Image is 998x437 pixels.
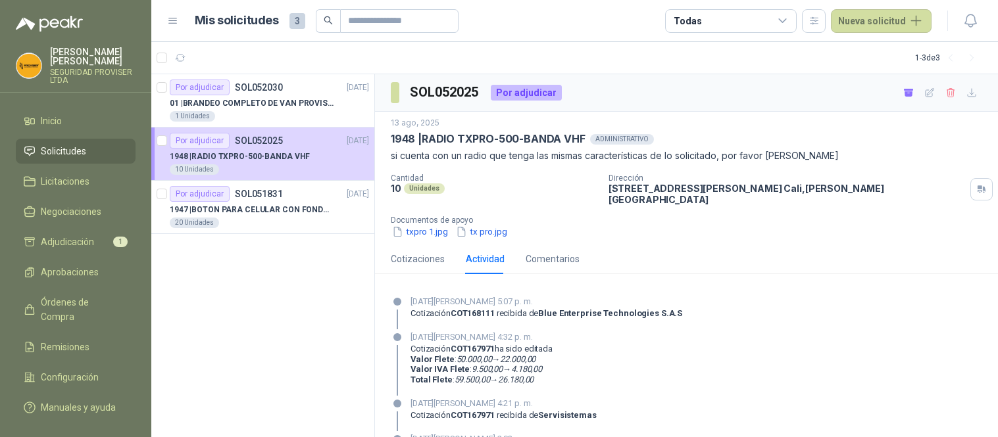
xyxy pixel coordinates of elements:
div: 1 - 3 de 3 [915,47,982,68]
em: 50.000,00 [457,354,492,364]
span: Licitaciones [41,174,89,189]
a: Adjudicación1 [16,229,136,254]
strong: Servisistemas [538,410,596,420]
a: Remisiones [16,334,136,359]
a: Por adjudicarSOL051831[DATE] 1947 |BOTON PARA CELULAR CON FONDO AMARILLO20 Unidades [151,181,374,234]
strong: Total Flete [411,375,453,384]
a: Aprobaciones [16,260,136,285]
p: si cuenta con un radio que tenga las mismas características de lo solicitado, por favor [PERSON_N... [391,149,982,163]
p: SOL051831 [235,189,283,198]
span: Adjudicación [41,235,94,249]
em: 4.180,00 [511,364,542,374]
a: Negociaciones [16,199,136,224]
img: Logo peakr [16,16,83,32]
p: Documentos de apoyo [391,216,993,225]
button: Nueva solicitud [831,9,932,33]
p: 1948 | RADIO TXPRO-500-BANDA VHF [391,132,585,146]
div: Todas [674,14,701,28]
div: ADMINISTRATIVO [590,134,654,145]
div: Por adjudicar [170,80,230,95]
em: 26.180,00 [498,375,534,384]
a: Por adjudicarSOL052025[DATE] 1948 |RADIO TXPRO-500-BANDA VHF10 Unidades [151,127,374,181]
div: Por adjudicar [170,133,230,149]
div: 10 Unidades [170,164,219,175]
span: 3 [289,13,305,29]
em: 59.500,00 [455,375,490,384]
a: Órdenes de Compra [16,290,136,329]
div: 1 Unidades [170,111,215,122]
p: : → [411,364,553,375]
div: Cotizaciones [391,252,445,266]
div: 20 Unidades [170,218,219,228]
a: Inicio [16,108,136,133]
strong: COT167971 [451,410,495,420]
p: : → [411,354,553,365]
div: Por adjudicar [491,85,562,101]
div: Unidades [404,183,445,194]
strong: Valor Flete [411,354,455,364]
p: 13 ago, 2025 [391,117,439,129]
p: [STREET_ADDRESS][PERSON_NAME] Cali , [PERSON_NAME][GEOGRAPHIC_DATA] [609,183,965,205]
p: SEGURIDAD PROVISER LTDA [50,68,136,84]
p: [PERSON_NAME] [PERSON_NAME] [50,47,136,66]
span: Negociaciones [41,204,101,219]
button: tx pro.jpg [455,225,509,239]
p: 01 | BRANDEO COMPLETO DE VAN PROVISER [170,97,334,110]
div: Cotización recibida de [411,410,597,421]
p: SOL052030 [235,83,283,92]
h1: Mis solicitudes [195,11,279,30]
span: Órdenes de Compra [41,295,123,324]
p: [DATE][PERSON_NAME] 4:32 p. m. [411,331,553,344]
span: Aprobaciones [41,265,99,279]
p: Dirección [609,173,965,183]
p: SOL052025 [235,136,283,145]
p: [DATE] [347,81,369,94]
div: Comentarios [526,252,580,266]
p: Cantidad [391,173,598,183]
p: [DATE][PERSON_NAME] 5:07 p. m. [411,295,682,308]
a: Licitaciones [16,169,136,194]
span: Manuales y ayuda [41,400,116,415]
strong: Blue Enterprise Technologies S.A.S [538,308,682,318]
p: [DATE][PERSON_NAME] 4:21 p. m. [411,397,597,410]
a: Configuración [16,365,136,390]
strong: COT167971 [451,344,495,354]
em: 22.000,00 [500,354,536,364]
p: 10 [391,183,401,194]
p: 1948 | RADIO TXPRO-500-BANDA VHF [170,150,310,163]
span: 1 [113,237,128,247]
span: Inicio [41,114,62,128]
div: Cotización ha sido editada [411,344,553,384]
p: 1947 | BOTON PARA CELULAR CON FONDO AMARILLO [170,204,334,216]
p: : → [411,375,553,385]
div: Cotización recibida de [411,308,682,319]
a: Por adjudicarSOL052030[DATE] 01 |BRANDEO COMPLETO DE VAN PROVISER1 Unidades [151,74,374,127]
p: [DATE] [347,188,369,200]
div: Por adjudicar [170,186,230,202]
a: Solicitudes [16,139,136,164]
strong: Valor IVA Flete [411,364,470,374]
a: Manuales y ayuda [16,395,136,420]
h3: SOL052025 [410,82,480,103]
span: Remisiones [41,340,89,354]
span: Solicitudes [41,144,86,158]
p: [DATE] [347,135,369,147]
span: search [324,16,333,25]
span: Configuración [41,370,99,384]
img: Company Logo [16,53,41,78]
div: Actividad [466,252,505,266]
button: txpro 1.jpg [391,225,449,239]
strong: COT168111 [451,308,495,318]
em: 9.500,00 [472,364,503,374]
